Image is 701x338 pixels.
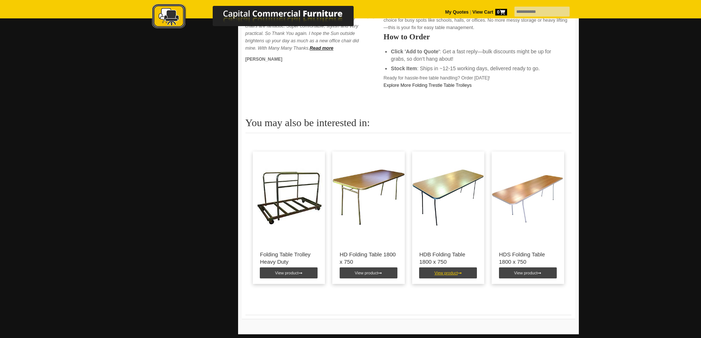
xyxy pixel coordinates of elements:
strong: Stock Item [391,65,417,71]
a: View product [419,267,477,278]
img: Capital Commercial Furniture Logo [132,4,389,31]
a: My Quotes [445,10,469,15]
a: Capital Commercial Furniture Logo [132,4,389,33]
strong: View Cart [472,10,507,15]
p: [PERSON_NAME] [245,56,363,63]
a: View Cart0 [471,10,507,15]
strong: Click 'Add to Quote' [391,49,440,54]
a: Read more [309,46,333,51]
a: Explore More Folding Trestle Table Trolleys [383,83,471,88]
h2: How to Order [383,33,571,40]
h2: You may also be interested in: [245,117,571,133]
img: HDS Folding Table 1800 x 750 [492,152,564,243]
p: HDB Folding Table 1800 x 750 [419,251,477,266]
img: HD Folding Table 1800 x 750 [332,152,405,243]
p: Folding Table Trolley Heavy Duty [260,251,318,266]
p: Ready for hassle-free table handling? Order [DATE]! [383,74,571,89]
a: View product [499,267,557,278]
p: HD Folding Table 1800 x 750 [340,251,397,266]
li: : Get a fast reply—bulk discounts might be up for grabs, so don’t hang about! [391,48,564,63]
a: View product [260,267,318,278]
li: : Ships in ~12-15 working days, delivered ready to go. [391,65,564,72]
img: HDB Folding Table 1800 x 750 [412,152,485,243]
a: View product [340,267,397,278]
span: 0 [495,9,507,15]
p: HDS Folding Table 1800 x 750 [499,251,557,266]
img: Folding Table Trolley Heavy Duty [253,152,325,243]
